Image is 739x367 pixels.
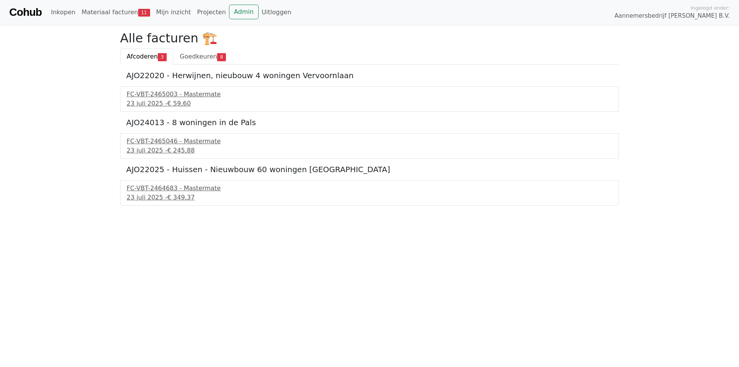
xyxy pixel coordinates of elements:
a: Cohub [9,3,42,22]
div: 23 juli 2025 - [127,146,612,155]
a: Afcoderen3 [120,49,173,65]
span: Aannemersbedrijf [PERSON_NAME] B.V. [614,12,730,20]
div: 23 juli 2025 - [127,193,612,202]
a: Inkopen [48,5,78,20]
div: FC-VBT-2464683 - Mastermate [127,184,612,193]
span: Ingelogd onder: [691,4,730,12]
a: Materiaal facturen11 [79,5,153,20]
a: FC-VBT-2465003 - Mastermate23 juli 2025 -€ 59,60 [127,90,612,108]
span: Afcoderen [127,53,158,60]
a: FC-VBT-2465046 - Mastermate23 juli 2025 -€ 245,88 [127,137,612,155]
span: 3 [158,53,167,61]
h5: AJO22025 - Huissen - Nieuwbouw 60 woningen [GEOGRAPHIC_DATA] [126,165,613,174]
span: Goedkeuren [180,53,217,60]
div: 23 juli 2025 - [127,99,612,108]
h5: AJO22020 - Herwijnen, nieubouw 4 woningen Vervoornlaan [126,71,613,80]
span: 8 [217,53,226,61]
a: Projecten [194,5,229,20]
div: FC-VBT-2465046 - Mastermate [127,137,612,146]
div: FC-VBT-2465003 - Mastermate [127,90,612,99]
a: Admin [229,5,259,19]
span: € 349,37 [167,194,195,201]
a: FC-VBT-2464683 - Mastermate23 juli 2025 -€ 349,37 [127,184,612,202]
h5: AJO24013 - 8 woningen in de Pals [126,118,613,127]
a: Mijn inzicht [153,5,194,20]
span: € 245,88 [167,147,195,154]
a: Uitloggen [259,5,294,20]
h2: Alle facturen 🏗️ [120,31,619,45]
span: 11 [138,9,150,17]
span: € 59,60 [167,100,191,107]
a: Goedkeuren8 [173,49,232,65]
